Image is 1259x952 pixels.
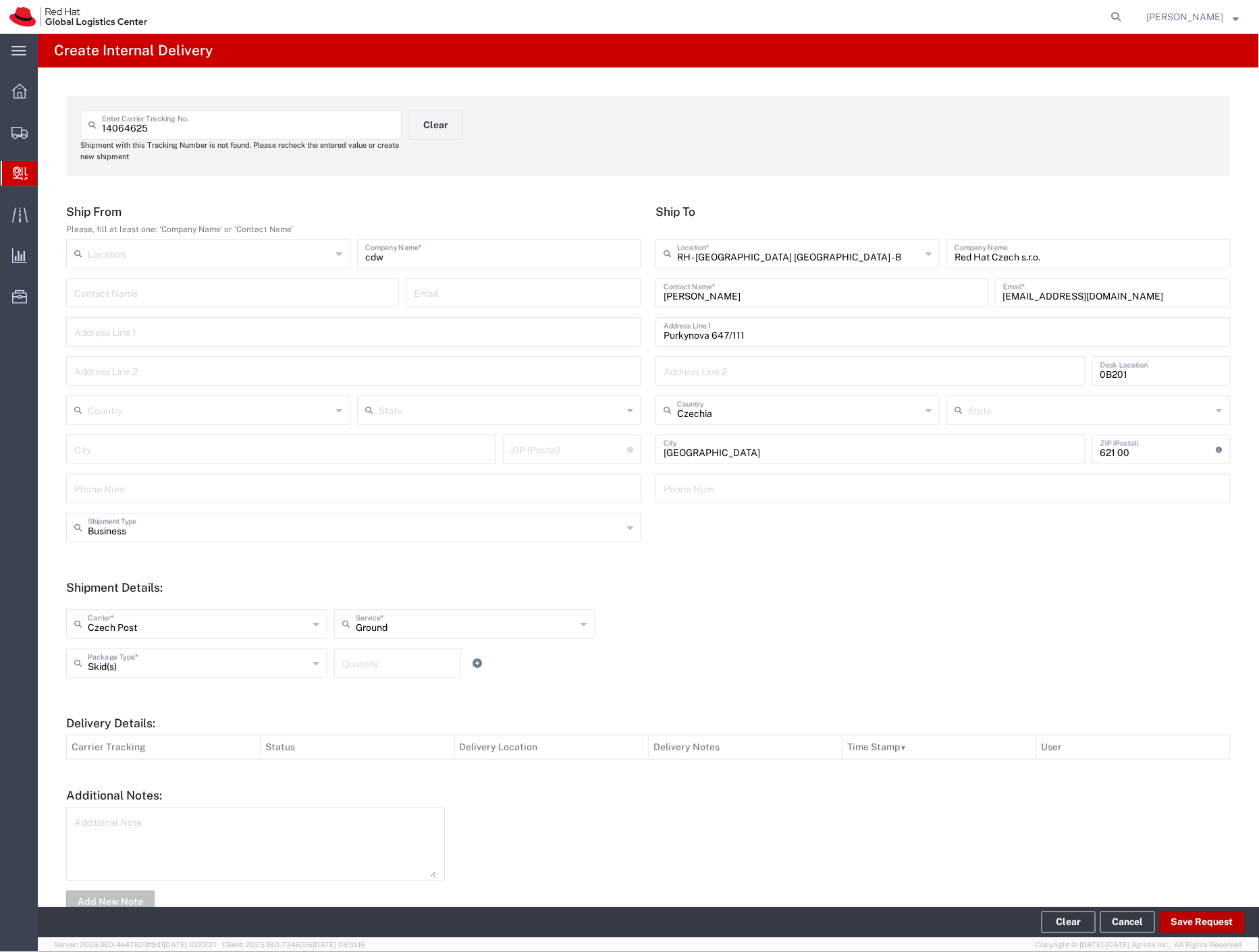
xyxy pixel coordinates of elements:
[1146,9,1240,25] button: [PERSON_NAME]
[655,204,1231,219] h5: Ship To
[54,941,216,949] span: Server: 2025.18.0-4e47823f9d1
[66,204,641,219] h5: Ship From
[1042,912,1096,933] button: Clear
[163,941,216,949] span: [DATE] 10:23:21
[80,140,402,162] div: Shipment with this Tracking Number is not found. Please recheck the entered value or create new s...
[66,580,1231,594] h5: Shipment Details:
[468,654,487,673] a: Add Item
[454,735,648,760] th: Delivery Location
[222,941,365,949] span: Client: 2025.18.0-7346316
[261,735,454,760] th: Status
[409,110,463,140] button: Clear
[66,716,1231,730] h5: Delivery Details:
[1036,735,1230,760] th: User
[648,735,842,760] th: Delivery Notes
[67,735,261,760] th: Carrier Tracking
[54,34,213,67] h4: Create Internal Delivery
[9,7,147,27] img: logo
[66,223,641,235] div: Please, fill at least one: 'Company Name' or 'Contact Name'
[66,735,1231,760] table: Delivery Details:
[842,735,1036,760] th: Time Stamp
[313,941,365,949] span: [DATE] 08:10:16
[1147,9,1224,24] span: Filip Lizuch
[1035,939,1243,951] span: Copyright © [DATE]-[DATE] Agistix Inc., All Rights Reserved
[1160,912,1245,933] button: Save Request
[66,788,1231,802] h5: Additional Notes:
[1100,912,1155,933] a: Cancel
